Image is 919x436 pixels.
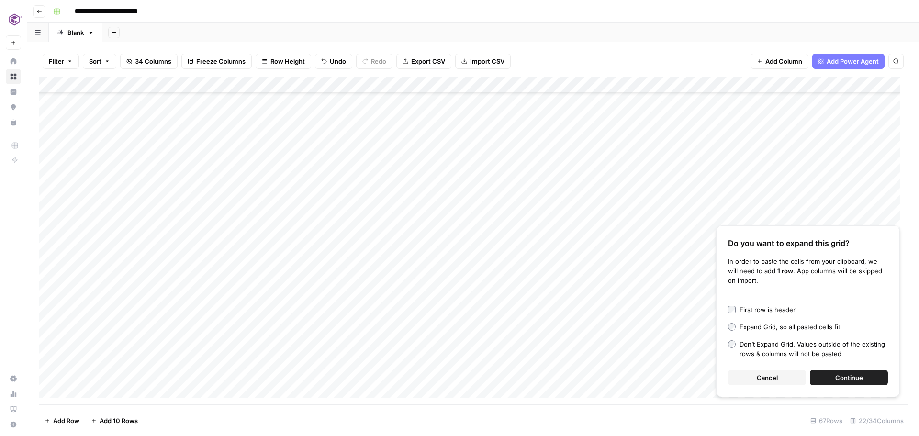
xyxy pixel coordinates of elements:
div: Don’t Expand Grid. Values outside of the existing rows & columns will not be pasted [740,339,888,358]
div: Expand Grid, so all pasted cells fit [740,322,840,332]
div: Do you want to expand this grid? [728,237,888,249]
input: First row is header [728,306,736,313]
a: Usage [6,386,21,402]
div: Blank [67,28,84,37]
span: Export CSV [411,56,445,66]
span: Continue [835,373,863,382]
span: 34 Columns [135,56,171,66]
div: First row is header [740,305,796,314]
span: Import CSV [470,56,504,66]
a: Learning Hub [6,402,21,417]
button: Add Power Agent [812,54,885,69]
a: Insights [6,84,21,100]
input: Don’t Expand Grid. Values outside of the existing rows & columns will not be pasted [728,340,736,348]
span: Row Height [270,56,305,66]
button: Row Height [256,54,311,69]
a: Settings [6,371,21,386]
a: Browse [6,69,21,84]
button: Undo [315,54,352,69]
div: In order to paste the cells from your clipboard, we will need to add . App columns will be skippe... [728,257,888,285]
button: Export CSV [396,54,451,69]
button: Help + Support [6,417,21,432]
a: Home [6,54,21,69]
span: Add Row [53,416,79,425]
div: 67 Rows [807,413,846,428]
button: Import CSV [455,54,511,69]
span: Sort [89,56,101,66]
button: Sort [83,54,116,69]
span: Add Column [765,56,802,66]
div: 22/34 Columns [846,413,908,428]
span: Add Power Agent [827,56,879,66]
button: Add Column [751,54,808,69]
button: Continue [810,370,888,385]
a: Opportunities [6,100,21,115]
span: Redo [371,56,386,66]
span: Add 10 Rows [100,416,138,425]
button: Workspace: Commvault [6,8,21,32]
b: 1 row [777,267,793,275]
input: Expand Grid, so all pasted cells fit [728,323,736,331]
a: Your Data [6,115,21,130]
button: Filter [43,54,79,69]
span: Undo [330,56,346,66]
span: Cancel [757,373,778,382]
button: 34 Columns [120,54,178,69]
span: Filter [49,56,64,66]
button: Add 10 Rows [85,413,144,428]
img: Commvault Logo [6,11,23,28]
button: Freeze Columns [181,54,252,69]
button: Redo [356,54,392,69]
a: Blank [49,23,102,42]
button: Add Row [39,413,85,428]
span: Freeze Columns [196,56,246,66]
button: Cancel [728,370,806,385]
